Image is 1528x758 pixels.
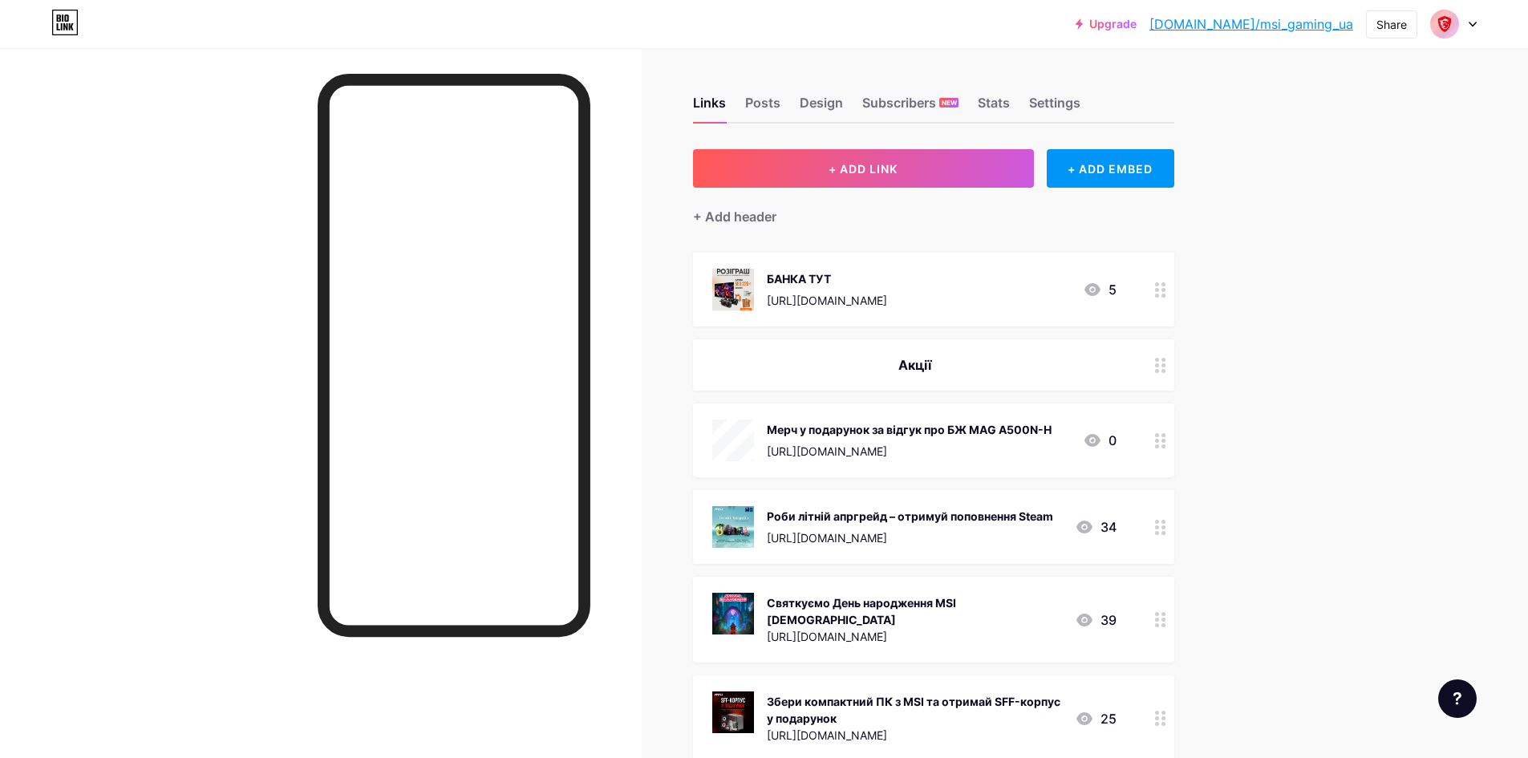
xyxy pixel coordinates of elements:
div: Posts [745,93,780,122]
div: + ADD EMBED [1047,149,1174,188]
div: Settings [1029,93,1080,122]
div: БАНКА ТУТ [767,270,887,287]
div: Subscribers [862,93,959,122]
span: NEW [942,98,957,107]
div: Share [1376,16,1407,33]
div: Роби літній апргрейд – отримуй поповнення Steam [767,508,1053,525]
a: [DOMAIN_NAME]/msi_gaming_ua [1149,14,1353,34]
div: + Add header [693,207,776,226]
div: 25 [1075,709,1117,728]
div: [URL][DOMAIN_NAME] [767,727,1062,744]
img: Halina Krombet [1429,9,1460,39]
div: [URL][DOMAIN_NAME] [767,529,1053,546]
div: 39 [1075,610,1117,630]
div: [URL][DOMAIN_NAME] [767,443,1052,460]
img: Святкуємо День народження MSI 2025 [712,593,754,634]
div: Збери компактний ПК з MSI та отримай SFF-корпус у подарунок [767,693,1062,727]
a: Upgrade [1076,18,1137,30]
div: Святкуємо День народження MSI [DEMOGRAPHIC_DATA] [767,594,1062,628]
div: Акції [712,355,1117,375]
div: 0 [1083,431,1117,450]
img: БАНКА ТУТ [712,269,754,310]
div: Stats [978,93,1010,122]
div: [URL][DOMAIN_NAME] [767,292,887,309]
div: Мерч у подарунок за відгук про БЖ MAG A500N-H [767,421,1052,438]
div: Design [800,93,843,122]
img: Роби літній апргрейд – отримуй поповнення Steam [712,506,754,548]
button: + ADD LINK [693,149,1034,188]
div: 5 [1083,280,1117,299]
img: Збери компактний ПК з MSI та отримай SFF-корпус у подарунок [712,691,754,733]
div: Links [693,93,726,122]
span: + ADD LINK [829,162,898,176]
div: [URL][DOMAIN_NAME] [767,628,1062,645]
div: 34 [1075,517,1117,537]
